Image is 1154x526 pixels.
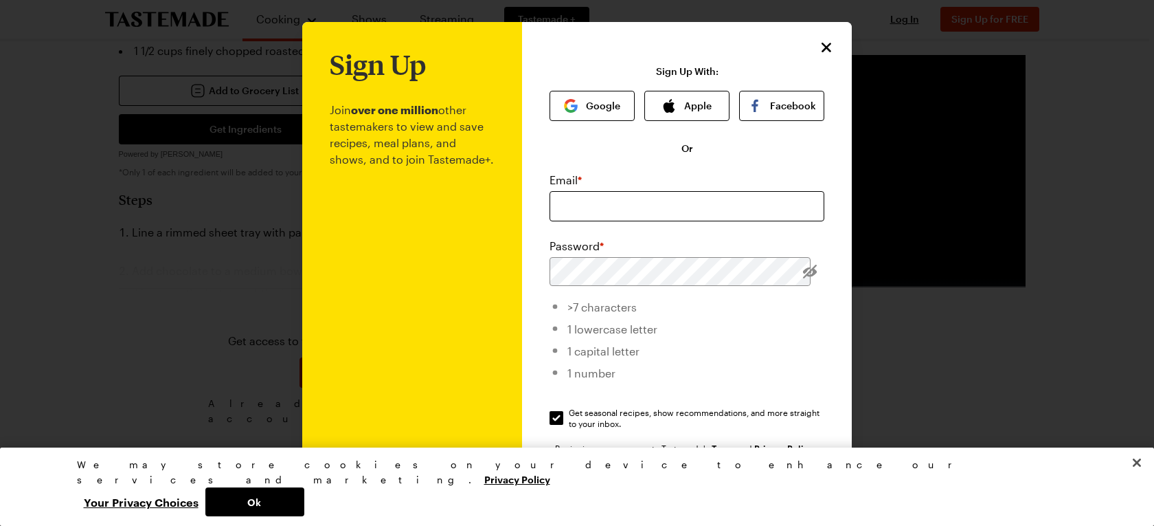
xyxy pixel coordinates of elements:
[681,142,693,155] span: Or
[77,457,1066,516] div: Privacy
[644,91,729,121] button: Apple
[567,300,637,314] span: >7 characters
[656,66,719,77] p: Sign Up With:
[484,472,550,485] a: More information about your privacy, opens in a new tab
[205,487,304,516] button: Ok
[567,322,657,336] span: 1 lowercase letter
[550,91,635,121] button: Google
[569,407,826,429] span: Get seasonal recipes, show recommendations, and more straight to your inbox.
[567,366,615,380] span: 1 number
[567,344,640,358] span: 1 capital letter
[817,39,835,56] button: Close
[555,441,819,455] div: By signing up, you agree to Tastemade's and
[351,103,438,116] b: over one million
[550,238,604,254] label: Password
[712,442,736,454] a: Tastemade Terms of Service
[77,487,205,516] button: Your Privacy Choices
[330,50,426,80] h1: Sign Up
[754,442,815,454] a: Tastemade Privacy Policy
[550,172,582,188] label: Email
[77,457,1066,487] div: We may store cookies on your device to enhance our services and marketing.
[739,91,824,121] button: Facebook
[1122,448,1152,478] button: Close
[550,411,563,425] input: Get seasonal recipes, show recommendations, and more straight to your inbox.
